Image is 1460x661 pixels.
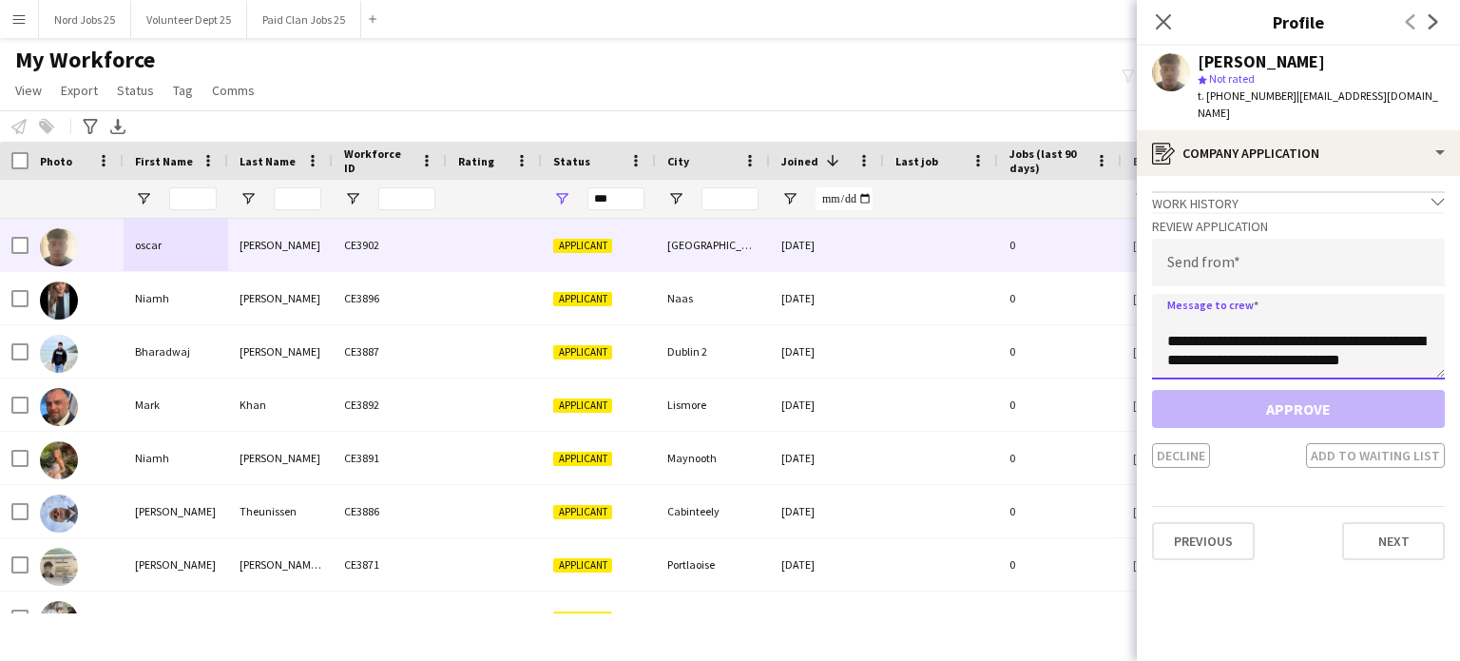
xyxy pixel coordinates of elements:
input: First Name Filter Input [169,187,217,210]
div: Khan [228,379,333,431]
span: First Name [135,154,193,168]
a: Comms [204,78,262,103]
span: Applicant [553,505,612,519]
button: Previous [1152,522,1255,560]
div: 0 [998,432,1122,484]
div: Theunissen [228,485,333,537]
a: Export [53,78,106,103]
div: 0 [998,592,1122,644]
img: Aaron Doheny Byrne [40,548,78,586]
a: Tag [165,78,201,103]
div: [DATE] [770,272,884,324]
span: Applicant [553,452,612,466]
h3: Review Application [1152,218,1445,235]
span: Applicant [553,399,612,413]
span: Status [117,82,154,99]
div: Company application [1137,130,1460,176]
span: Status [553,154,590,168]
img: oscar Stevenson [40,228,78,266]
div: [DATE] [770,379,884,431]
span: Applicant [553,558,612,573]
div: CE3871 [333,538,447,591]
span: Applicant [553,239,612,253]
div: [DATE] [770,592,884,644]
div: Portlaoise [656,538,770,591]
input: Status Filter Input [587,187,644,210]
div: [DATE] [770,432,884,484]
div: 0 [998,485,1122,537]
div: CE3891 [333,432,447,484]
div: [PERSON_NAME] [124,485,228,537]
div: Maynooth [656,432,770,484]
input: Workforce ID Filter Input [378,187,435,210]
div: CE3902 [333,219,447,271]
div: 0 [998,219,1122,271]
span: City [667,154,689,168]
div: CE3887 [333,325,447,378]
img: Bruno Gomes [40,601,78,639]
button: Next [1342,522,1445,560]
button: Open Filter Menu [1133,190,1150,207]
button: Paid Clan Jobs 25 [247,1,361,38]
a: View [8,78,49,103]
div: [PERSON_NAME] [228,272,333,324]
button: Open Filter Menu [667,190,684,207]
div: 0 [998,538,1122,591]
div: CE3886 [333,485,447,537]
div: Mark [124,379,228,431]
input: Last Name Filter Input [274,187,321,210]
span: Last job [895,154,938,168]
div: Work history [1152,191,1445,212]
div: [PERSON_NAME] [228,592,333,644]
div: [PERSON_NAME] [124,592,228,644]
span: View [15,82,42,99]
span: Last Name [240,154,296,168]
div: [DATE] [770,538,884,591]
div: 0 [998,325,1122,378]
button: Volunteer Dept 25 [131,1,247,38]
div: Cabinteely [656,485,770,537]
div: [PERSON_NAME] [1198,53,1325,70]
button: Open Filter Menu [135,190,152,207]
span: Export [61,82,98,99]
span: Applicant [553,345,612,360]
img: Rob Theunissen [40,495,78,533]
div: 0 [998,272,1122,324]
div: CE3892 [333,379,447,431]
div: Bharadwaj [124,325,228,378]
span: Photo [40,154,72,168]
div: [DATE] [770,485,884,537]
div: [PERSON_NAME] [PERSON_NAME] [228,538,333,591]
span: Not rated [1209,71,1255,86]
div: [GEOGRAPHIC_DATA] 8 [656,592,770,644]
img: Niamh McDonald [40,441,78,479]
h3: Profile [1137,10,1460,34]
div: [PERSON_NAME] [124,538,228,591]
div: Dublin 2 [656,325,770,378]
input: Joined Filter Input [816,187,873,210]
div: [PERSON_NAME] [228,432,333,484]
span: Rating [458,154,494,168]
div: [GEOGRAPHIC_DATA] 4 [656,219,770,271]
span: Tag [173,82,193,99]
span: Jobs (last 90 days) [1009,146,1087,175]
img: Bharadwaj Pothula [40,335,78,373]
div: Niamh [124,432,228,484]
button: Open Filter Menu [781,190,798,207]
div: [PERSON_NAME] [228,219,333,271]
button: Nord Jobs 25 [39,1,131,38]
button: Open Filter Menu [553,190,570,207]
div: Naas [656,272,770,324]
div: oscar [124,219,228,271]
app-action-btn: Advanced filters [79,115,102,138]
span: Applicant [553,612,612,626]
div: [DATE] [770,325,884,378]
span: Workforce ID [344,146,413,175]
span: | [EMAIL_ADDRESS][DOMAIN_NAME] [1198,88,1438,120]
img: Niamh Ryan [40,282,78,320]
a: Status [109,78,162,103]
span: Email [1133,154,1163,168]
div: [DATE] [770,219,884,271]
button: Open Filter Menu [344,190,361,207]
img: Mark Khan [40,388,78,426]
